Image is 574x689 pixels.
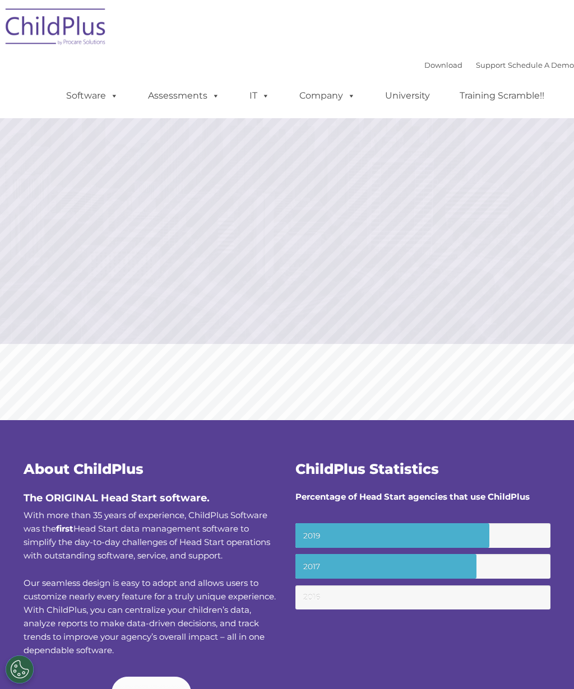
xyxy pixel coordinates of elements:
font: | [424,60,574,69]
button: Cookies Settings [6,655,34,683]
span: ChildPlus Statistics [295,460,439,477]
a: Schedule A Demo [508,60,574,69]
a: University [374,85,441,107]
small: 2017 [295,554,550,579]
span: The ORIGINAL Head Start software. [24,492,210,504]
span: Our seamless design is easy to adopt and allows users to customize nearly every feature for a tru... [24,578,276,655]
a: Assessments [137,85,231,107]
span: About ChildPlus [24,460,143,477]
a: IT [238,85,281,107]
a: Download [424,60,462,69]
a: Learn More [390,154,487,179]
a: Training Scramble!! [448,85,556,107]
small: 2016 [295,585,550,610]
a: Software [55,85,129,107]
a: Support [476,60,506,69]
a: Company [288,85,367,107]
small: 2019 [295,523,550,548]
b: first [56,523,73,534]
span: With more than 35 years of experience, ChildPlus Software was the Head Start data management soft... [24,510,270,561]
strong: Percentage of Head Start agencies that use ChildPlus [295,491,530,502]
